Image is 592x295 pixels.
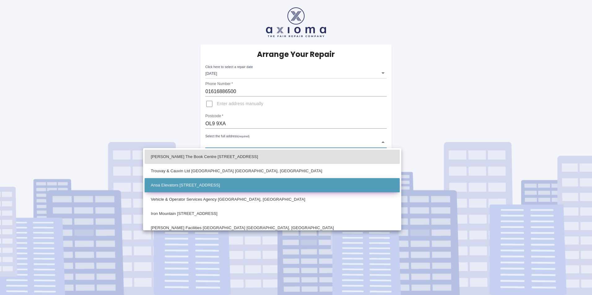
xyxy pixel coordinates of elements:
[145,164,400,178] li: Trouvay & Cauvin Ltd [GEOGRAPHIC_DATA] [GEOGRAPHIC_DATA], [GEOGRAPHIC_DATA]
[145,221,400,235] li: [PERSON_NAME] Facilities [GEOGRAPHIC_DATA] [GEOGRAPHIC_DATA], [GEOGRAPHIC_DATA]
[145,178,400,192] li: Ansa Elevators [STREET_ADDRESS]
[145,192,400,207] li: Vehicle & Operator Services Agency [GEOGRAPHIC_DATA], [GEOGRAPHIC_DATA]
[145,150,400,164] li: [PERSON_NAME] The Book Centre [STREET_ADDRESS]
[145,207,400,221] li: Iron Mountain [STREET_ADDRESS]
